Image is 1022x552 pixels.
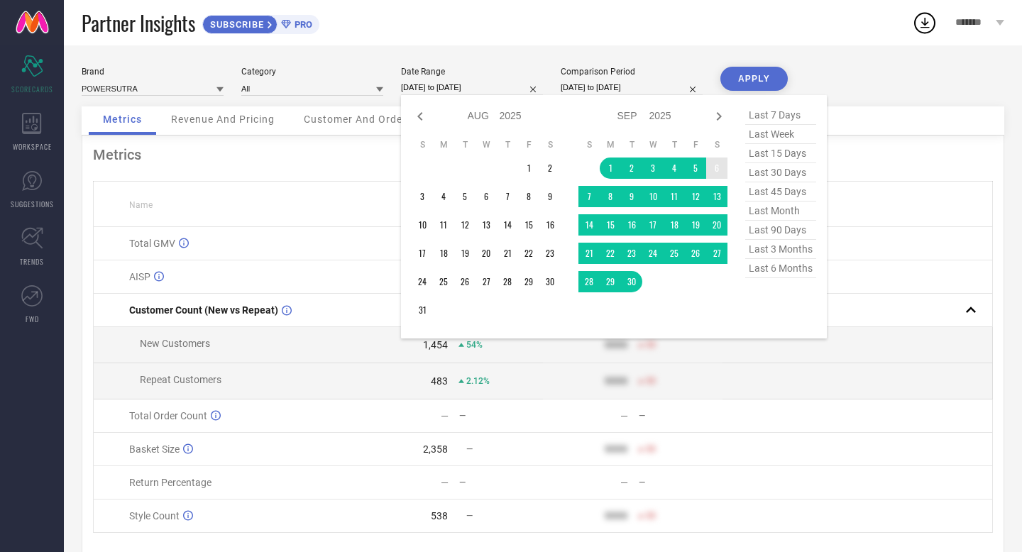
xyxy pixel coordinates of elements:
th: Sunday [412,139,433,150]
th: Monday [600,139,621,150]
div: Comparison Period [561,67,703,77]
td: Sat Sep 27 2025 [706,243,727,264]
td: Thu Sep 18 2025 [664,214,685,236]
td: Sat Sep 13 2025 [706,186,727,207]
td: Sun Sep 21 2025 [578,243,600,264]
div: 2,358 [423,443,448,455]
td: Wed Aug 13 2025 [476,214,497,236]
td: Tue Sep 09 2025 [621,186,642,207]
td: Thu Sep 25 2025 [664,243,685,264]
div: — [639,411,722,421]
td: Sun Aug 17 2025 [412,243,433,264]
div: 538 [431,510,448,521]
td: Thu Sep 11 2025 [664,186,685,207]
td: Sat Aug 09 2025 [539,186,561,207]
span: last month [745,202,816,221]
td: Mon Sep 01 2025 [600,158,621,179]
td: Sat Aug 02 2025 [539,158,561,179]
td: Sat Aug 23 2025 [539,243,561,264]
td: Mon Sep 29 2025 [600,271,621,292]
span: last week [745,125,816,144]
td: Tue Aug 12 2025 [454,214,476,236]
td: Mon Aug 25 2025 [433,271,454,292]
td: Thu Sep 04 2025 [664,158,685,179]
span: Customer Count (New vs Repeat) [129,304,278,316]
div: Metrics [93,146,993,163]
span: Total GMV [129,238,175,249]
span: last 3 months [745,240,816,259]
span: SUBSCRIBE [203,19,268,30]
button: APPLY [720,67,788,91]
th: Friday [518,139,539,150]
td: Mon Aug 11 2025 [433,214,454,236]
td: Thu Aug 14 2025 [497,214,518,236]
td: Mon Sep 22 2025 [600,243,621,264]
span: Partner Insights [82,9,195,38]
td: Sun Sep 14 2025 [578,214,600,236]
div: — [441,477,449,488]
td: Sat Aug 16 2025 [539,214,561,236]
td: Mon Sep 15 2025 [600,214,621,236]
th: Wednesday [642,139,664,150]
td: Tue Sep 30 2025 [621,271,642,292]
th: Tuesday [621,139,642,150]
td: Thu Aug 28 2025 [497,271,518,292]
span: 50 [646,376,656,386]
td: Thu Aug 07 2025 [497,186,518,207]
span: Repeat Customers [140,374,221,385]
span: 2.12% [466,376,490,386]
th: Saturday [706,139,727,150]
span: Revenue And Pricing [171,114,275,125]
div: Previous month [412,108,429,125]
td: Sun Aug 10 2025 [412,214,433,236]
input: Select comparison period [561,80,703,95]
span: SCORECARDS [11,84,53,94]
th: Thursday [664,139,685,150]
div: — [459,411,542,421]
th: Sunday [578,139,600,150]
span: — [466,444,473,454]
span: Name [129,200,153,210]
div: — [639,478,722,487]
td: Wed Aug 27 2025 [476,271,497,292]
div: Brand [82,67,224,77]
th: Tuesday [454,139,476,150]
td: Fri Aug 15 2025 [518,214,539,236]
td: Thu Aug 21 2025 [497,243,518,264]
th: Friday [685,139,706,150]
span: FWD [26,314,39,324]
div: — [620,410,628,421]
td: Sat Sep 20 2025 [706,214,727,236]
td: Sat Sep 06 2025 [706,158,727,179]
td: Fri Aug 29 2025 [518,271,539,292]
span: Style Count [129,510,180,521]
span: AISP [129,271,150,282]
div: Open download list [912,10,938,35]
th: Monday [433,139,454,150]
div: 1,454 [423,339,448,350]
td: Tue Aug 05 2025 [454,186,476,207]
div: 9999 [605,339,627,350]
div: Category [241,67,383,77]
input: Select date range [401,80,543,95]
td: Tue Aug 26 2025 [454,271,476,292]
span: last 45 days [745,182,816,202]
th: Thursday [497,139,518,150]
td: Mon Sep 08 2025 [600,186,621,207]
td: Sat Aug 30 2025 [539,271,561,292]
span: last 90 days [745,221,816,240]
span: Customer And Orders [304,114,412,125]
span: last 7 days [745,106,816,125]
td: Wed Aug 20 2025 [476,243,497,264]
a: SUBSCRIBEPRO [202,11,319,34]
td: Sun Aug 31 2025 [412,299,433,321]
td: Fri Sep 26 2025 [685,243,706,264]
span: last 6 months [745,259,816,278]
div: 9999 [605,443,627,455]
td: Tue Sep 02 2025 [621,158,642,179]
td: Tue Sep 23 2025 [621,243,642,264]
td: Tue Sep 16 2025 [621,214,642,236]
td: Sun Sep 28 2025 [578,271,600,292]
div: Date Range [401,67,543,77]
div: 483 [431,375,448,387]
